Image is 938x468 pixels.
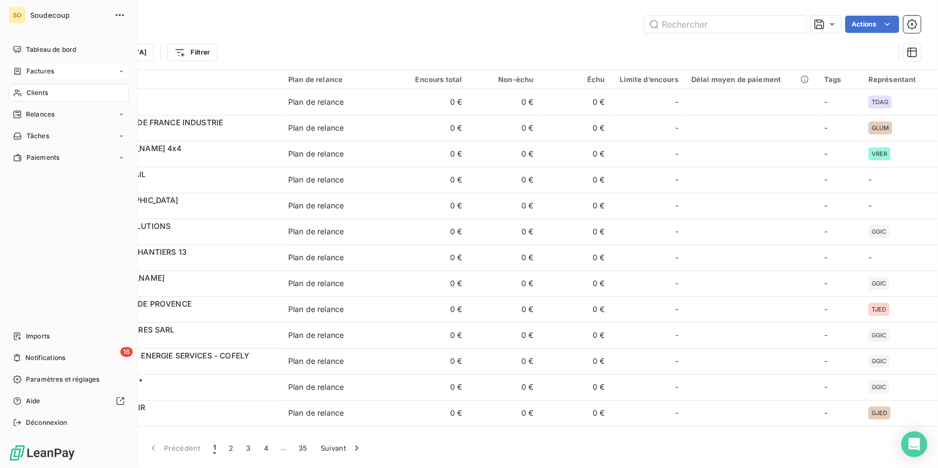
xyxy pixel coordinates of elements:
span: - [675,123,678,133]
span: 4110042 [74,335,275,346]
span: Paramètres et réglages [26,375,99,384]
div: Représentant [868,75,932,84]
td: 0 € [540,426,611,452]
td: 0 € [397,296,468,322]
td: 0 € [540,374,611,400]
div: Plan de relance [288,200,344,211]
td: 0 € [397,245,468,270]
button: Actions [845,16,899,33]
span: … [275,439,292,457]
input: Rechercher [644,16,806,33]
span: 55 [74,257,275,268]
div: Plan de relance [288,304,344,315]
a: Tâches [9,127,129,145]
span: 4110035 [74,283,275,294]
a: Paramètres et réglages [9,371,129,388]
td: 0 € [468,245,540,270]
button: Précédent [141,437,207,459]
span: 0045 - GDF SUEZ ENERGIE SERVICES - COFELY [74,351,249,360]
span: - [675,408,678,418]
button: Suivant [314,437,369,459]
td: 0 € [468,219,540,245]
div: Délai moyen de paiement [691,75,811,84]
span: 0004 - AIR LIQUIDE FRANCE INDUSTRIE [74,118,223,127]
span: - [824,227,827,236]
td: 0 € [540,141,611,167]
div: Plan de relance [288,174,344,185]
a: Aide [9,392,129,410]
td: 0 € [397,400,468,426]
span: GGIC [872,384,887,390]
td: 0 € [540,400,611,426]
span: 38 [74,180,275,191]
div: Plan de relance [288,382,344,392]
span: 4110040 [74,309,275,320]
span: Tableau de bord [26,45,76,55]
span: 4110064 [74,413,275,424]
td: 0 € [397,219,468,245]
td: 0 € [397,426,468,452]
span: GJED [872,410,888,416]
span: 1 [213,443,216,453]
span: - [675,252,678,263]
button: 2 [222,437,240,459]
span: Tâches [26,131,49,141]
div: Plan de relance [288,252,344,263]
td: 0 € [397,193,468,219]
td: 0 € [468,270,540,296]
td: 0 € [397,348,468,374]
td: 0 € [540,270,611,296]
div: Plan de relance [288,75,391,84]
span: 4110045 [74,361,275,372]
td: 0 € [540,193,611,219]
img: Logo LeanPay [9,444,76,462]
span: TJED [872,306,887,313]
div: Plan de relance [288,278,344,289]
a: Tableau de bord [9,41,129,58]
div: Plan de relance [288,356,344,367]
span: Imports [26,331,50,341]
span: - [675,97,678,107]
span: - [675,278,678,289]
td: 0 € [468,322,540,348]
button: Filtrer [167,44,217,61]
td: 0 € [468,115,540,141]
button: 1 [207,437,222,459]
span: - [824,123,827,132]
span: - [675,382,678,392]
span: GGIC [872,280,887,287]
span: Aide [26,396,40,406]
span: - [824,279,827,288]
span: Clients [26,88,48,98]
div: Plan de relance [288,123,344,133]
td: 0 € [468,374,540,400]
span: - [824,356,827,365]
td: 0 € [540,348,611,374]
span: - [675,174,678,185]
span: - [675,200,678,211]
div: Tags [824,75,855,84]
td: 0 € [540,245,611,270]
td: 0 € [397,141,468,167]
span: - [675,304,678,315]
span: 45 [74,206,275,216]
span: - [675,226,678,237]
span: - [824,253,827,262]
div: SO [9,6,26,24]
div: Limite d’encours [617,75,678,84]
span: 4110002 [74,102,275,113]
td: 0 € [468,141,540,167]
span: Soudecoup [30,11,108,19]
span: TDAG [872,99,889,105]
div: Échu [546,75,604,84]
span: GGIC [872,228,887,235]
span: 4110009 [74,154,275,165]
span: Factures [26,66,54,76]
span: - [824,149,827,158]
td: 0 € [397,115,468,141]
span: - [824,304,827,314]
td: 0 € [397,167,468,193]
td: 0 € [468,296,540,322]
a: Clients [9,84,129,101]
td: 0 € [468,193,540,219]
